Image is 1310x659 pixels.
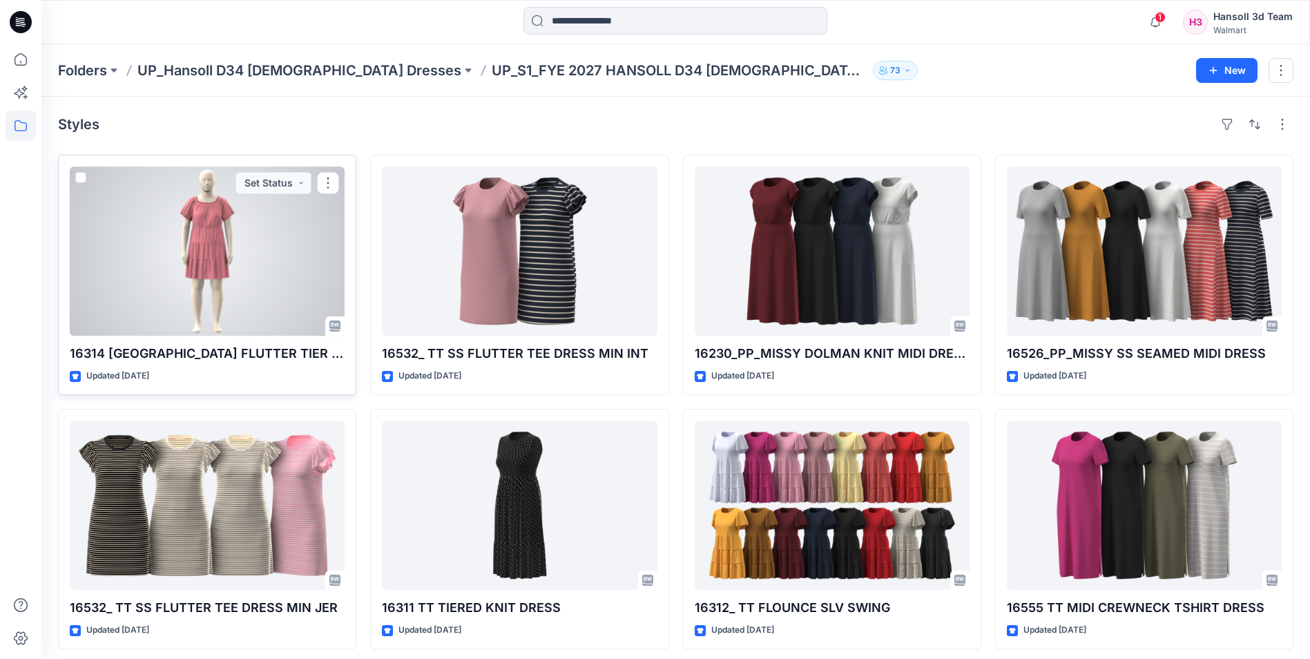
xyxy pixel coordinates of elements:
p: 16314 [GEOGRAPHIC_DATA] FLUTTER TIER DRESS MINI INT [70,344,345,363]
a: 16314 TT SQUARE NECK FLUTTER TIER DRESS MINI INT [70,166,345,336]
p: Updated [DATE] [711,623,774,638]
a: 16526_PP_MISSY SS SEAMED MIDI DRESS [1007,166,1282,336]
a: Folders [58,61,107,80]
p: 16312_ TT FLOUNCE SLV SWING [695,598,970,618]
a: UP_Hansoll D34 [DEMOGRAPHIC_DATA] Dresses [137,61,461,80]
p: UP_S1_FYE 2027 HANSOLL D34 [DEMOGRAPHIC_DATA] DRESSES [492,61,867,80]
p: Updated [DATE] [1023,623,1086,638]
div: Hansoll 3d Team [1213,8,1293,25]
p: 16532_ TT SS FLUTTER TEE DRESS MIN JER [70,598,345,618]
a: 16312_ TT FLOUNCE SLV SWING [695,421,970,590]
p: Updated [DATE] [398,369,461,383]
p: Updated [DATE] [398,623,461,638]
p: 16532_ TT SS FLUTTER TEE DRESS MIN INT [382,344,657,363]
h4: Styles [58,116,99,133]
p: Updated [DATE] [711,369,774,383]
p: Updated [DATE] [1023,369,1086,383]
div: H3 [1183,10,1208,35]
p: 16526_PP_MISSY SS SEAMED MIDI DRESS [1007,344,1282,363]
p: 16555 TT MIDI CREWNECK TSHIRT DRESS [1007,598,1282,618]
a: 16230_PP_MISSY DOLMAN KNIT MIDI DRESS [695,166,970,336]
p: 16230_PP_MISSY DOLMAN KNIT MIDI DRESS [695,344,970,363]
div: Walmart [1213,25,1293,35]
a: 16532_ TT SS FLUTTER TEE DRESS MIN INT [382,166,657,336]
a: 16311 TT TIERED KNIT DRESS [382,421,657,590]
span: 1 [1155,12,1166,23]
button: New [1196,58,1258,83]
p: 16311 TT TIERED KNIT DRESS [382,598,657,618]
a: 16532_ TT SS FLUTTER TEE DRESS MIN JER [70,421,345,590]
p: 73 [890,63,900,78]
a: 16555 TT MIDI CREWNECK TSHIRT DRESS [1007,421,1282,590]
p: Updated [DATE] [86,369,149,383]
button: 73 [873,61,918,80]
p: Updated [DATE] [86,623,149,638]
